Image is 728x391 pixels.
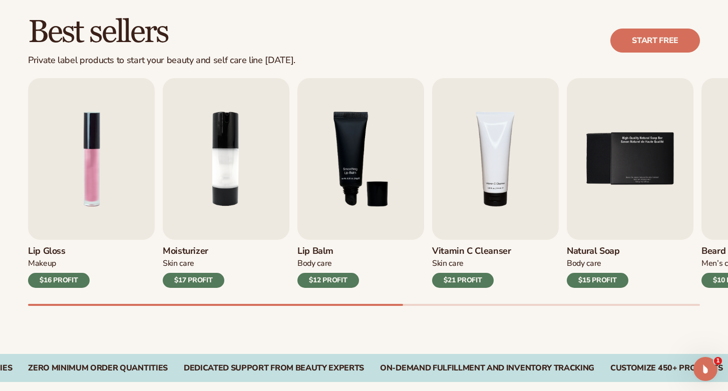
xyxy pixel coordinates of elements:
[28,273,90,288] div: $16 PROFIT
[432,258,511,269] div: Skin Care
[163,246,224,257] h3: Moisturizer
[297,273,359,288] div: $12 PROFIT
[297,78,424,288] a: 3 / 9
[28,16,295,49] h2: Best sellers
[28,258,90,269] div: Makeup
[380,363,594,373] div: On-Demand Fulfillment and Inventory Tracking
[28,55,295,66] div: Private label products to start your beauty and self care line [DATE].
[714,357,722,365] span: 1
[693,357,717,381] iframe: Intercom live chat
[610,29,700,53] a: Start free
[297,246,359,257] h3: Lip Balm
[184,363,364,373] div: Dedicated Support From Beauty Experts
[567,78,693,288] a: 5 / 9
[28,78,155,288] a: 1 / 9
[28,246,90,257] h3: Lip Gloss
[567,246,628,257] h3: Natural Soap
[297,258,359,269] div: Body Care
[163,273,224,288] div: $17 PROFIT
[163,258,224,269] div: Skin Care
[567,258,628,269] div: Body Care
[610,363,723,373] div: CUSTOMIZE 450+ PRODUCTS
[432,273,494,288] div: $21 PROFIT
[567,273,628,288] div: $15 PROFIT
[432,246,511,257] h3: Vitamin C Cleanser
[432,78,559,288] a: 4 / 9
[28,363,168,373] div: Zero Minimum Order QuantitieS
[163,78,289,288] a: 2 / 9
